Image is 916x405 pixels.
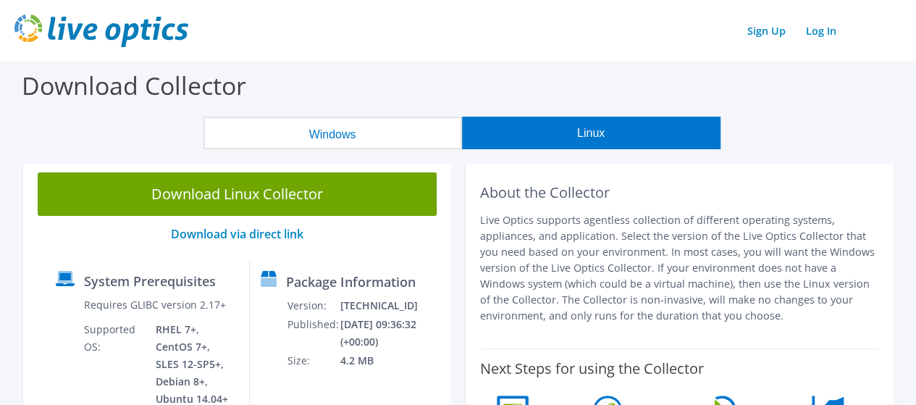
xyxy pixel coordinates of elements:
[38,172,437,216] a: Download Linux Collector
[203,117,462,149] button: Windows
[799,20,844,41] a: Log In
[14,14,188,47] img: live_optics_svg.svg
[84,298,226,312] label: Requires GLIBC version 2.17+
[340,351,445,370] td: 4.2 MB
[287,351,340,370] td: Size:
[22,69,246,102] label: Download Collector
[480,212,879,324] p: Live Optics supports agentless collection of different operating systems, appliances, and applica...
[84,274,216,288] label: System Prerequisites
[171,226,303,242] a: Download via direct link
[340,315,445,351] td: [DATE] 09:36:32 (+00:00)
[287,296,340,315] td: Version:
[480,184,879,201] h2: About the Collector
[480,360,704,377] label: Next Steps for using the Collector
[462,117,720,149] button: Linux
[287,315,340,351] td: Published:
[340,296,445,315] td: [TECHNICAL_ID]
[286,275,416,289] label: Package Information
[740,20,793,41] a: Sign Up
